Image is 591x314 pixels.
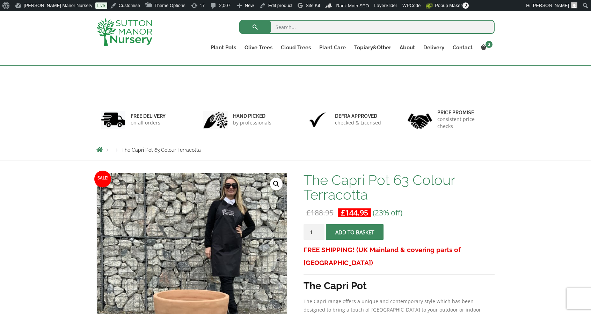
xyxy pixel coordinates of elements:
[101,111,125,129] img: 1.jpg
[336,3,369,8] span: Rank Math SEO
[306,208,311,217] span: £
[326,224,384,240] button: Add to basket
[277,43,315,52] a: Cloud Trees
[270,178,283,190] a: View full-screen image gallery
[203,111,228,129] img: 2.jpg
[96,147,495,152] nav: Breadcrumbs
[335,113,381,119] h6: Defra approved
[532,3,569,8] span: [PERSON_NAME]
[96,18,152,46] img: logo
[341,208,345,217] span: £
[95,2,107,9] a: Live
[306,208,334,217] bdi: 188.95
[437,109,490,116] h6: Price promise
[419,43,448,52] a: Delivery
[350,43,395,52] a: Topiary&Other
[131,119,166,126] p: on all orders
[437,116,490,130] p: consistent price checks
[122,147,201,153] span: The Capri Pot 63 Colour Terracotta
[477,43,495,52] a: 2
[131,113,166,119] h6: FREE DELIVERY
[305,111,330,129] img: 3.jpg
[304,243,495,269] h3: FREE SHIPPING! (UK Mainland & covering parts of [GEOGRAPHIC_DATA])
[462,2,469,9] span: 0
[373,208,402,217] span: (23% off)
[233,113,271,119] h6: hand picked
[395,43,419,52] a: About
[486,41,492,48] span: 2
[206,43,240,52] a: Plant Pots
[304,173,495,202] h1: The Capri Pot 63 Colour Terracotta
[304,224,324,240] input: Product quantity
[341,208,368,217] bdi: 144.95
[304,280,367,292] strong: The Capri Pot
[240,43,277,52] a: Olive Trees
[233,119,271,126] p: by professionals
[408,109,432,130] img: 4.jpg
[94,171,111,187] span: Sale!
[306,3,320,8] span: Site Kit
[315,43,350,52] a: Plant Care
[448,43,477,52] a: Contact
[239,20,495,34] input: Search...
[335,119,381,126] p: checked & Licensed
